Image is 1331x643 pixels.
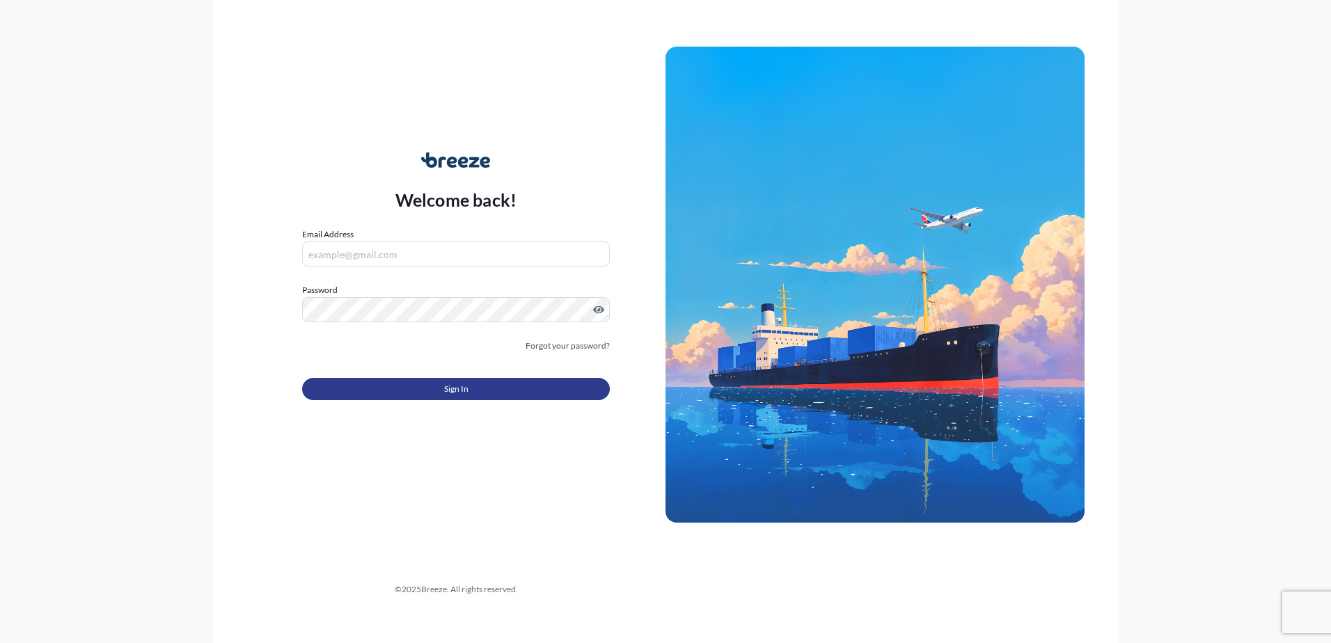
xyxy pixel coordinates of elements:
[665,47,1085,523] img: Ship illustration
[444,382,468,396] span: Sign In
[302,241,610,267] input: example@gmail.com
[302,283,610,297] label: Password
[302,228,354,241] label: Email Address
[593,304,604,315] button: Show password
[302,378,610,400] button: Sign In
[526,339,610,353] a: Forgot your password?
[395,189,517,211] p: Welcome back!
[246,582,665,596] div: © 2025 Breeze. All rights reserved.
